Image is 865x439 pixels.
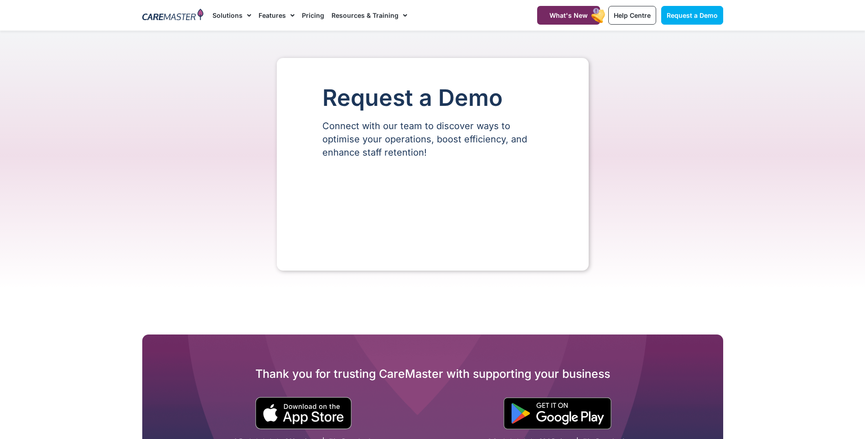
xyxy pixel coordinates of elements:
iframe: Form 0 [322,175,543,243]
img: CareMaster Logo [142,9,204,22]
span: Help Centre [614,11,651,19]
span: What's New [549,11,588,19]
img: "Get is on" Black Google play button. [503,397,611,429]
h1: Request a Demo [322,85,543,110]
a: Help Centre [608,6,656,25]
p: Connect with our team to discover ways to optimise your operations, boost efficiency, and enhance... [322,120,543,159]
a: Request a Demo [661,6,723,25]
h2: Thank you for trusting CareMaster with supporting your business [142,366,723,381]
span: Request a Demo [667,11,718,19]
a: What's New [537,6,600,25]
img: small black download on the apple app store button. [255,397,352,429]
